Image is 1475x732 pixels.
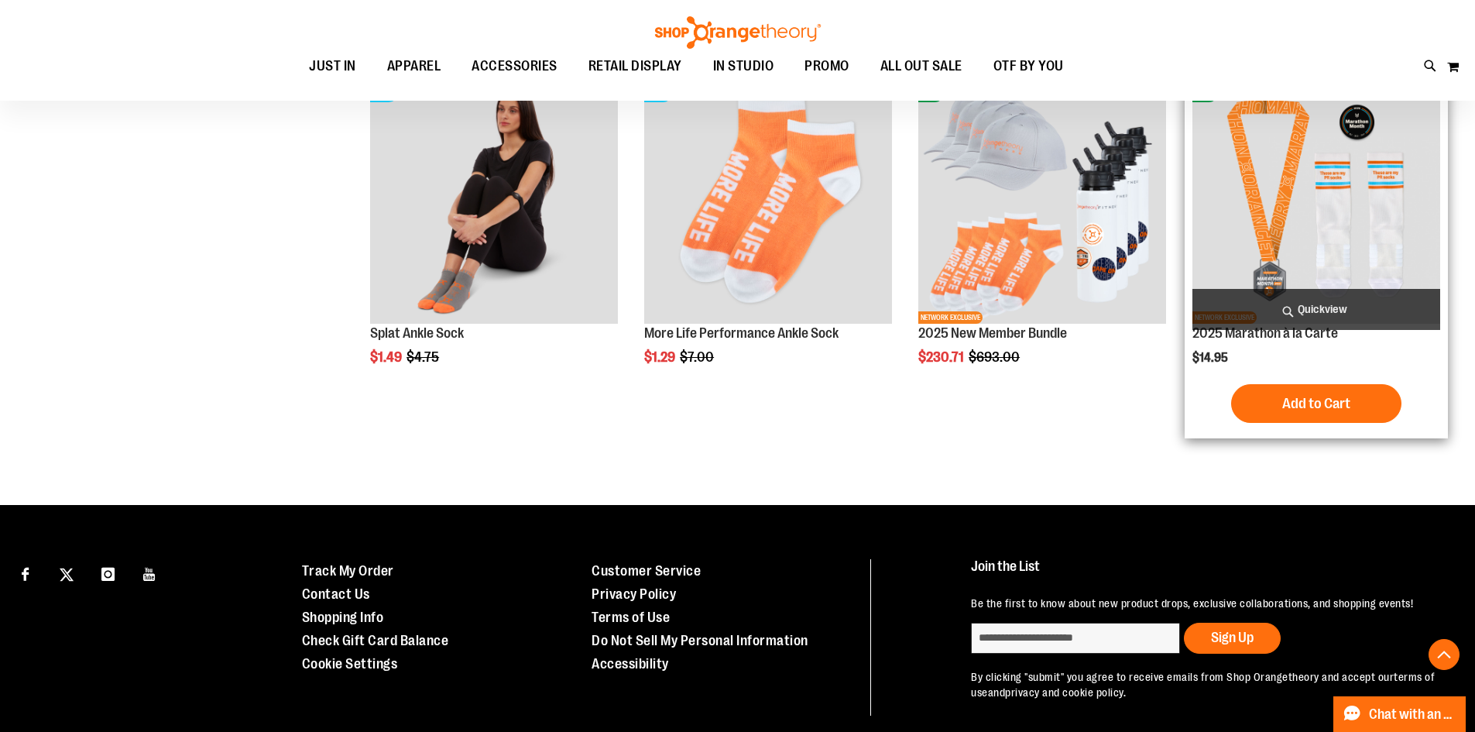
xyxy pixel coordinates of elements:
[918,349,966,365] span: $230.71
[370,349,404,365] span: $1.49
[971,671,1435,699] a: terms of use
[1333,696,1466,732] button: Chat with an Expert
[1192,76,1440,326] a: 2025 Marathon à la CarteNEWNETWORK EXCLUSIVE
[880,49,962,84] span: ALL OUT SALE
[302,610,384,625] a: Shopping Info
[971,559,1439,588] h4: Join the List
[302,563,394,579] a: Track My Order
[644,76,892,326] a: Product image for More Life Performance Ankle SockSALE
[136,559,163,586] a: Visit our Youtube page
[918,311,983,324] span: NETWORK EXCLUSIVE
[362,68,626,404] div: product
[1192,325,1338,341] a: 2025 Marathon à la Carte
[1211,630,1254,645] span: Sign Up
[680,349,716,365] span: $7.00
[804,49,849,84] span: PROMO
[918,76,1166,326] a: 2025 New Member BundleNEWNETWORK EXCLUSIVE
[53,559,81,586] a: Visit our X page
[302,633,449,648] a: Check Gift Card Balance
[1429,639,1460,670] button: Back To Top
[370,76,618,324] img: Product image for Splat Ankle Sock
[1005,686,1126,699] a: privacy and cookie policy.
[592,586,676,602] a: Privacy Policy
[302,586,370,602] a: Contact Us
[1282,395,1350,412] span: Add to Cart
[592,633,808,648] a: Do Not Sell My Personal Information
[370,325,464,341] a: Splat Ankle Sock
[971,623,1180,654] input: enter email
[94,559,122,586] a: Visit our Instagram page
[993,49,1064,84] span: OTF BY YOU
[969,349,1022,365] span: $693.00
[309,49,356,84] span: JUST IN
[653,16,823,49] img: Shop Orangetheory
[918,325,1067,341] a: 2025 New Member Bundle
[644,76,892,324] img: Product image for More Life Performance Ankle Sock
[971,669,1439,700] p: By clicking "submit" you agree to receive emails from Shop Orangetheory and accept our and
[472,49,557,84] span: ACCESSORIES
[636,68,900,404] div: product
[370,76,618,326] a: Product image for Splat Ankle SockSALE
[1185,68,1448,438] div: product
[406,349,441,365] span: $4.75
[911,68,1174,404] div: product
[918,76,1166,324] img: 2025 New Member Bundle
[592,563,701,579] a: Customer Service
[12,559,39,586] a: Visit our Facebook page
[588,49,682,84] span: RETAIL DISPLAY
[1192,351,1230,365] span: $14.95
[1231,384,1401,423] button: Add to Cart
[644,349,677,365] span: $1.29
[302,656,398,672] a: Cookie Settings
[1192,76,1440,324] img: 2025 Marathon à la Carte
[387,49,441,84] span: APPAREL
[1369,707,1456,722] span: Chat with an Expert
[592,610,670,625] a: Terms of Use
[971,596,1439,611] p: Be the first to know about new product drops, exclusive collaborations, and shopping events!
[1192,289,1440,330] a: Quickview
[60,568,74,582] img: Twitter
[592,656,669,672] a: Accessibility
[644,325,839,341] a: More Life Performance Ankle Sock
[713,49,774,84] span: IN STUDIO
[1184,623,1281,654] button: Sign Up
